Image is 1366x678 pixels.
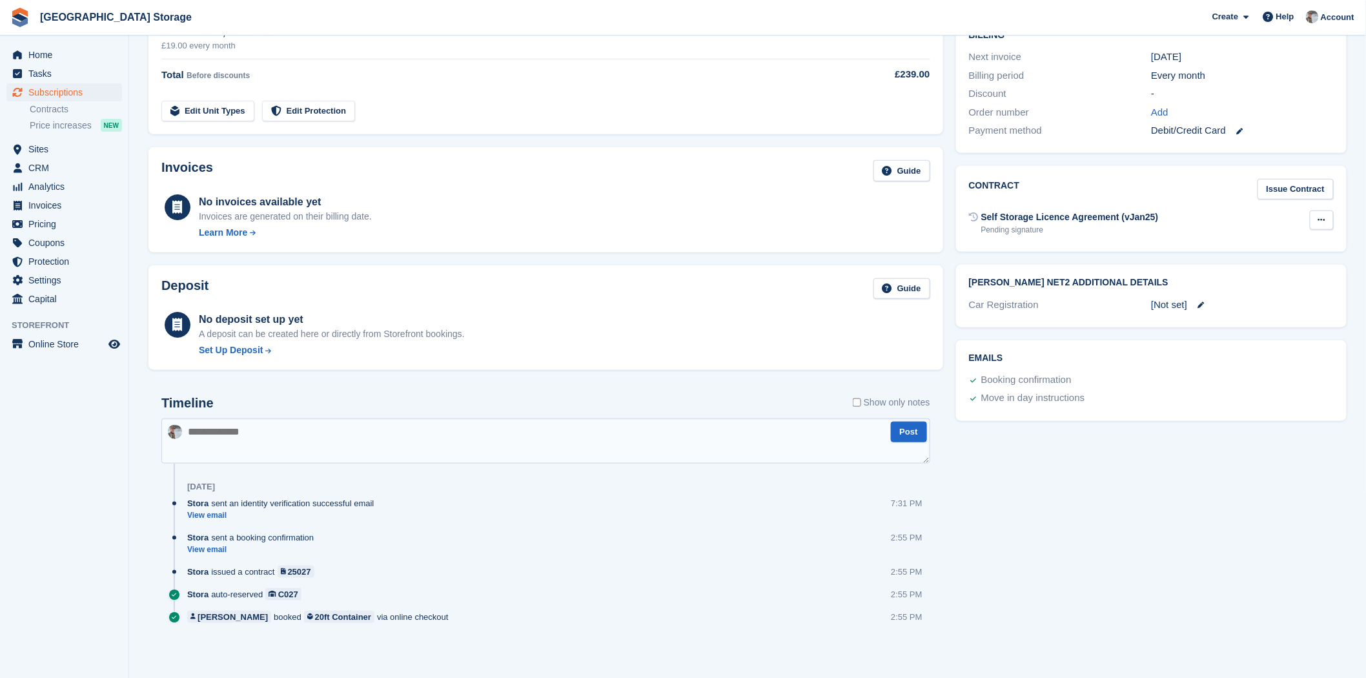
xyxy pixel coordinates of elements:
a: Preview store [107,336,122,352]
button: Post [891,422,927,443]
span: Storefront [12,319,128,332]
div: Debit/Credit Card [1151,123,1334,138]
img: stora-icon-8386f47178a22dfd0bd8f6a31ec36ba5ce8667c1dd55bd0f319d3a0aa187defe.svg [10,8,30,27]
a: Issue Contract [1258,179,1334,200]
a: menu [6,215,122,233]
div: Next invoice [969,50,1152,65]
div: Set Up Deposit [199,344,263,357]
span: Help [1276,10,1294,23]
div: Every month [1151,68,1334,83]
a: [PERSON_NAME] [187,611,271,623]
div: sent an identity verification successful email [187,497,380,509]
span: Analytics [28,178,106,196]
div: Order number [969,105,1152,120]
span: Total [161,69,184,80]
a: menu [6,252,122,271]
td: £19.00 [812,17,930,59]
a: Edit Unit Types [161,101,254,122]
h2: Deposit [161,278,209,300]
h2: Contract [969,179,1020,200]
div: C027 [278,588,298,601]
a: menu [6,234,122,252]
a: Set Up Deposit [199,344,465,357]
span: Settings [28,271,106,289]
span: Home [28,46,106,64]
div: [DATE] [187,482,215,492]
a: [GEOGRAPHIC_DATA] Storage [35,6,197,28]
span: Tasks [28,65,106,83]
a: View email [187,510,380,521]
span: Invoices [28,196,106,214]
div: No invoices available yet [199,194,372,210]
a: menu [6,65,122,83]
img: Will Strivens [1306,10,1319,23]
h2: [PERSON_NAME] Net2 Additional Details [969,278,1334,288]
div: Payment method [969,123,1152,138]
div: Learn More [199,226,247,240]
a: menu [6,83,122,101]
span: Stora [187,497,209,509]
a: Add [1151,105,1168,120]
a: 20ft Container [304,611,374,623]
span: Coupons [28,234,106,252]
span: Sites [28,140,106,158]
a: menu [6,196,122,214]
span: CRM [28,159,106,177]
span: Stora [187,566,209,578]
span: Capital [28,290,106,308]
div: 25027 [288,566,311,578]
a: menu [6,178,122,196]
span: Stora [187,531,209,544]
div: [DATE] [1151,50,1334,65]
div: Booking confirmation [981,373,1072,388]
div: 7:31 PM [891,497,922,509]
span: Account [1321,11,1354,24]
a: Guide [873,278,930,300]
div: NEW [101,119,122,132]
div: Car Registration [969,298,1152,313]
h2: Timeline [161,396,214,411]
div: [PERSON_NAME] [198,611,268,623]
a: Learn More [199,226,372,240]
a: Guide [873,160,930,181]
a: menu [6,335,122,353]
p: A deposit can be created here or directly from Storefront bookings. [199,327,465,341]
a: Edit Protection [262,101,355,122]
a: C027 [265,588,301,601]
div: sent a booking confirmation [187,531,320,544]
div: 2:55 PM [891,588,922,601]
span: Create [1212,10,1238,23]
div: £239.00 [812,67,930,82]
span: Stora [187,588,209,601]
h2: Emails [969,353,1334,364]
div: Invoices are generated on their billing date. [199,210,372,223]
span: Before discounts [187,71,250,80]
div: booked via online checkout [187,611,455,623]
span: Online Store [28,335,106,353]
div: Billing period [969,68,1152,83]
div: Discount [969,87,1152,101]
span: Price increases [30,119,92,132]
a: menu [6,290,122,308]
img: Will Strivens [168,425,182,439]
label: Show only notes [853,396,930,409]
span: Protection [28,252,106,271]
div: [Not set] [1151,298,1334,313]
a: menu [6,159,122,177]
span: Pricing [28,215,106,233]
div: Self Storage Licence Agreement (vJan25) [981,211,1159,224]
a: View email [187,544,320,555]
div: Pending signature [981,224,1159,236]
h2: Invoices [161,160,213,181]
a: menu [6,140,122,158]
div: issued a contract [187,566,321,578]
div: 20ft Container [315,611,371,623]
div: No deposit set up yet [199,312,465,327]
div: - [1151,87,1334,101]
div: Move in day instructions [981,391,1085,406]
div: 2:55 PM [891,611,922,623]
a: 25027 [278,566,314,578]
a: menu [6,46,122,64]
div: 2:55 PM [891,531,922,544]
input: Show only notes [853,396,861,409]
